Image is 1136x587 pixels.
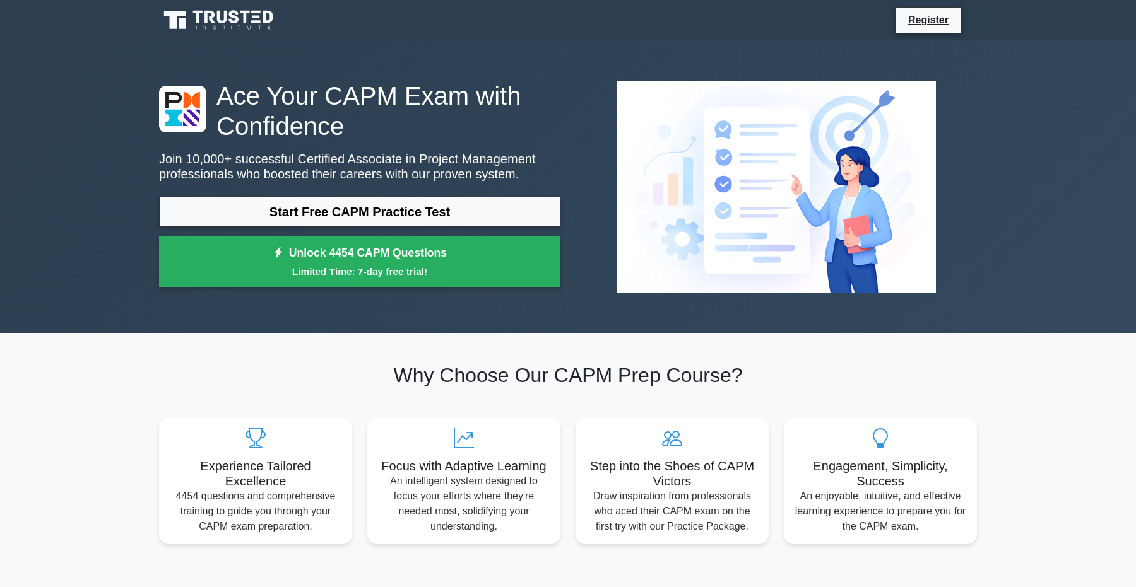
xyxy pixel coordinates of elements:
[175,264,545,279] small: Limited Time: 7-day free trial!
[377,458,550,474] h5: Focus with Adaptive Learning
[159,236,560,287] a: Unlock 4454 CAPM QuestionsLimited Time: 7-day free trial!
[159,81,560,141] h1: Ace Your CAPM Exam with Confidence
[169,458,342,489] h5: Experience Tailored Excellence
[159,151,560,182] p: Join 10,000+ successful Certified Associate in Project Management professionals who boosted their...
[901,12,956,28] a: Register
[794,458,967,489] h5: Engagement, Simplicity, Success
[159,197,560,227] a: Start Free CAPM Practice Test
[159,363,977,387] h2: Why Choose Our CAPM Prep Course?
[377,474,550,534] p: An intelligent system designed to focus your efforts where they're needed most, solidifying your ...
[794,489,967,534] p: An enjoyable, intuitive, and effective learning experience to prepare you for the CAPM exam.
[586,458,759,489] h5: Step into the Shoes of CAPM Victors
[586,489,759,534] p: Draw inspiration from professionals who aced their CAPM exam on the first try with our Practice P...
[607,71,946,303] img: Certified Associate in Project Management Preview
[169,489,342,534] p: 4454 questions and comprehensive training to guide you through your CAPM exam preparation.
